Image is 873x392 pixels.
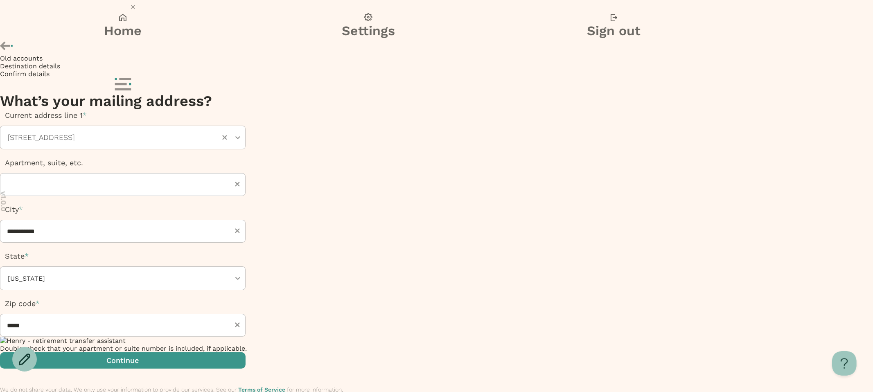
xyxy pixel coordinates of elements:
h3: Sign out [491,23,737,39]
button: Sign out [491,14,737,39]
h3: Settings [246,23,491,39]
span: State [5,252,25,260]
iframe: Help Scout Beacon - Open [832,351,857,376]
button: Settings [246,13,491,39]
